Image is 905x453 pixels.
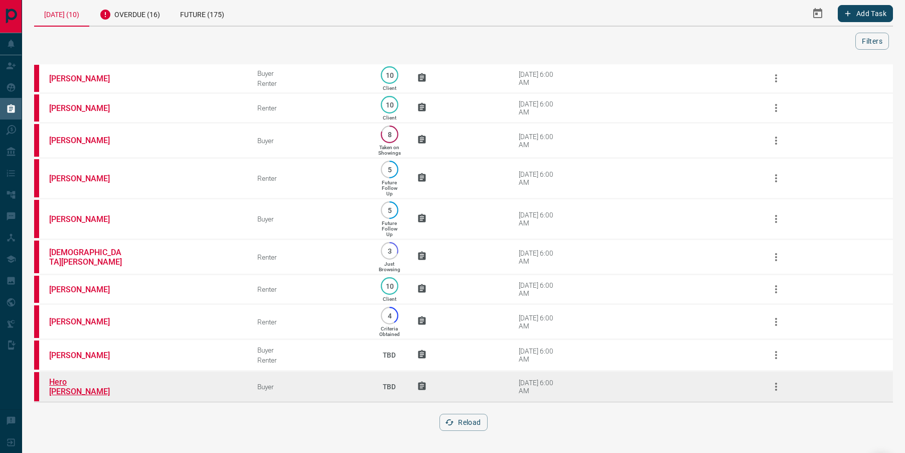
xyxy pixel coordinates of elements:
a: [PERSON_NAME] [49,351,124,360]
a: [DEMOGRAPHIC_DATA][PERSON_NAME] [49,248,124,267]
div: property.ca [34,276,39,303]
div: Renter [257,104,362,112]
button: Filters [855,33,889,50]
div: [DATE] 6:00 AM [519,170,561,186]
div: Renter [257,318,362,326]
p: Future Follow Up [382,220,397,237]
p: 3 [386,247,393,255]
div: Buyer [257,69,362,77]
div: property.ca [34,241,39,273]
p: Client [383,115,396,121]
a: [PERSON_NAME] [49,317,124,326]
div: Buyer [257,215,362,223]
div: [DATE] 6:00 AM [519,347,561,363]
div: Renter [257,79,362,87]
p: Criteria Obtained [379,326,400,337]
a: Hero [PERSON_NAME] [49,377,124,396]
div: Overdue (16) [89,1,170,26]
div: Buyer [257,137,362,145]
a: [PERSON_NAME] [49,174,124,183]
div: [DATE] 6:00 AM [519,314,561,330]
div: property.ca [34,372,39,401]
div: property.ca [34,94,39,122]
p: 8 [386,131,393,138]
div: Renter [257,356,362,364]
div: [DATE] 6:00 AM [519,100,561,116]
p: 5 [386,206,393,214]
p: 10 [386,282,393,290]
a: [PERSON_NAME] [49,214,124,224]
div: Renter [257,253,362,261]
div: property.ca [34,341,39,370]
button: Add Task [838,5,893,22]
p: TBD [377,342,402,369]
a: [PERSON_NAME] [49,74,124,83]
a: [PERSON_NAME] [49,136,124,145]
div: Renter [257,174,362,182]
div: [DATE] 6:00 AM [519,70,561,86]
div: Renter [257,285,362,293]
p: Future Follow Up [382,180,397,196]
p: 10 [386,101,393,108]
div: property.ca [34,200,39,238]
div: [DATE] 6:00 AM [519,379,561,395]
p: Just Browsing [379,261,400,272]
div: property.ca [34,159,39,197]
a: [PERSON_NAME] [49,103,124,113]
a: [PERSON_NAME] [49,285,124,294]
div: Buyer [257,383,362,391]
div: [DATE] 6:00 AM [519,249,561,265]
p: Client [383,85,396,91]
div: Buyer [257,346,362,354]
div: property.ca [34,305,39,338]
p: 5 [386,166,393,173]
p: 4 [386,312,393,319]
div: [DATE] 6:00 AM [519,133,561,149]
p: Client [383,296,396,302]
div: [DATE] 6:00 AM [519,281,561,297]
button: Reload [439,414,487,431]
div: property.ca [34,124,39,157]
p: TBD [377,373,402,400]
div: Future (175) [170,1,234,26]
div: [DATE] (10) [34,1,89,27]
button: Select Date Range [806,2,830,26]
p: Taken on Showings [378,145,401,156]
div: property.ca [34,65,39,92]
p: 10 [386,71,393,79]
div: [DATE] 6:00 AM [519,211,561,227]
